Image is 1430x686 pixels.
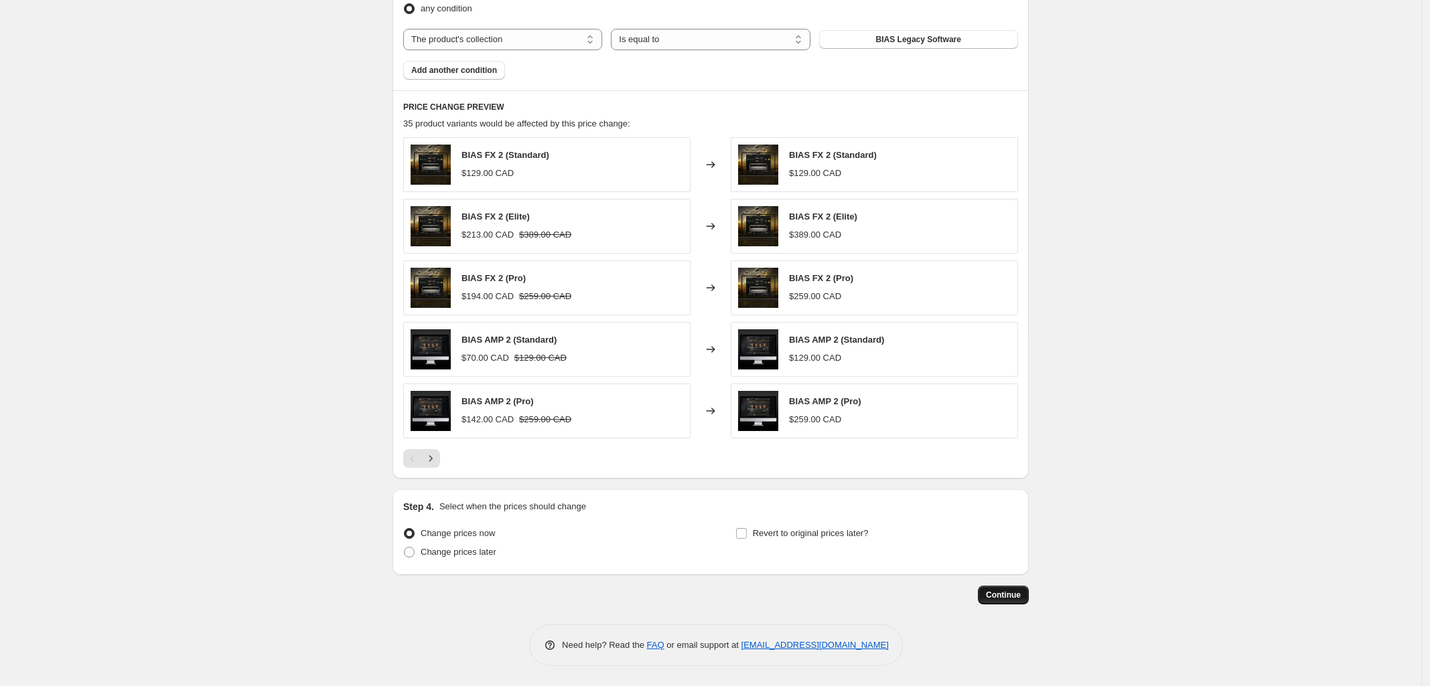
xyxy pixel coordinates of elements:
img: 1_80x.jpg [411,206,451,246]
div: $389.00 CAD [789,228,841,242]
nav: Pagination [403,449,440,468]
div: $70.00 CAD [461,351,509,365]
div: $194.00 CAD [461,290,514,303]
div: $259.00 CAD [789,413,841,426]
strike: $259.00 CAD [519,413,571,426]
img: biasamp2-shopify-01_80x.png [738,329,778,369]
span: Continue [986,590,1021,600]
img: 1_80x.jpg [738,145,778,185]
span: BIAS FX 2 (Standard) [461,150,549,160]
img: biasamp2-shopify-01_80x.png [411,391,451,431]
span: Change prices later [421,547,496,557]
span: BIAS FX 2 (Pro) [461,273,526,283]
img: biasamp2-shopify-01_80x.png [411,329,451,369]
div: $129.00 CAD [789,351,841,365]
img: 1_80x.jpg [738,268,778,308]
span: BIAS AMP 2 (Pro) [461,396,534,406]
span: BIAS Legacy Software [876,34,961,45]
span: Add another condition [411,65,497,76]
img: 1_80x.jpg [411,268,451,308]
button: BIAS Legacy Software [819,30,1018,49]
span: BIAS AMP 2 (Pro) [789,396,861,406]
span: any condition [421,3,472,13]
span: Revert to original prices later? [753,528,869,538]
span: Change prices now [421,528,495,538]
span: BIAS AMP 2 (Standard) [461,335,557,345]
strike: $129.00 CAD [514,351,567,365]
span: BIAS FX 2 (Elite) [461,211,530,222]
img: 1_80x.jpg [411,145,451,185]
img: 1_80x.jpg [738,206,778,246]
div: $259.00 CAD [789,290,841,303]
div: $129.00 CAD [789,167,841,180]
span: 35 product variants would be affected by this price change: [403,118,630,128]
span: BIAS FX 2 (Pro) [789,273,853,283]
p: Select when the prices should change [439,500,586,513]
strike: $389.00 CAD [519,228,571,242]
button: Add another condition [403,61,505,80]
img: biasamp2-shopify-01_80x.png [738,391,778,431]
strike: $259.00 CAD [519,290,571,303]
div: $129.00 CAD [461,167,514,180]
span: BIAS FX 2 (Elite) [789,211,857,222]
span: BIAS AMP 2 (Standard) [789,335,884,345]
span: BIAS FX 2 (Standard) [789,150,877,160]
span: Need help? Read the [562,640,647,650]
a: [EMAIL_ADDRESS][DOMAIN_NAME] [741,640,889,650]
span: or email support at [664,640,741,650]
a: FAQ [647,640,664,650]
h6: PRICE CHANGE PREVIEW [403,102,1018,112]
h2: Step 4. [403,500,434,513]
div: $142.00 CAD [461,413,514,426]
button: Continue [978,586,1029,604]
div: $213.00 CAD [461,228,514,242]
button: Next [421,449,440,468]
